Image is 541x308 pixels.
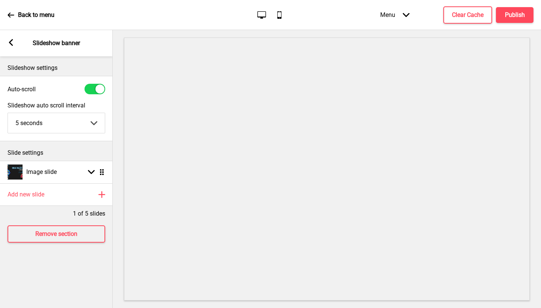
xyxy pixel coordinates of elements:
[505,11,525,19] h4: Publish
[496,7,533,23] button: Publish
[8,225,105,243] button: Remove section
[8,190,44,199] h4: Add new slide
[73,210,105,218] p: 1 of 5 slides
[8,64,105,72] p: Slideshow settings
[373,4,417,26] div: Menu
[8,149,105,157] p: Slide settings
[35,230,77,238] h4: Remove section
[8,102,105,109] label: Slideshow auto scroll interval
[8,5,54,25] a: Back to menu
[33,39,80,47] p: Slideshow banner
[443,6,492,24] button: Clear Cache
[18,11,54,19] p: Back to menu
[8,86,36,93] label: Auto-scroll
[26,168,57,176] h4: Image slide
[452,11,484,19] h4: Clear Cache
